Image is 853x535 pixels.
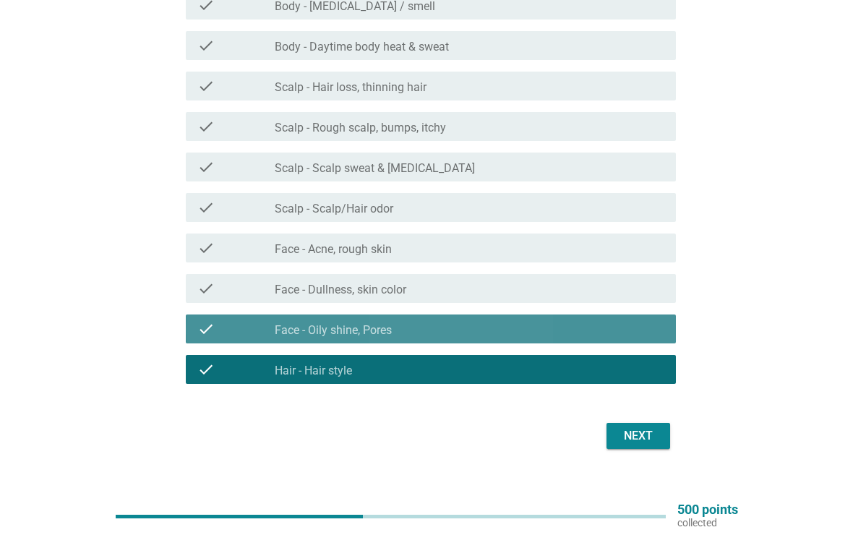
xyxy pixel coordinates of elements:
[275,283,406,297] label: Face - Dullness, skin color
[677,503,738,516] p: 500 points
[197,280,215,297] i: check
[275,364,352,378] label: Hair - Hair style
[275,323,392,338] label: Face - Oily shine, Pores
[197,158,215,176] i: check
[275,40,449,54] label: Body - Daytime body heat & sweat
[197,199,215,216] i: check
[275,121,446,135] label: Scalp - Rough scalp, bumps, itchy
[275,202,393,216] label: Scalp - Scalp/Hair odor
[275,161,475,176] label: Scalp - Scalp sweat & [MEDICAL_DATA]
[606,423,670,449] button: Next
[275,242,392,257] label: Face - Acne, rough skin
[197,320,215,338] i: check
[275,80,426,95] label: Scalp - Hair loss, thinning hair
[197,77,215,95] i: check
[618,427,659,445] div: Next
[197,361,215,378] i: check
[197,239,215,257] i: check
[677,516,738,529] p: collected
[197,118,215,135] i: check
[197,37,215,54] i: check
